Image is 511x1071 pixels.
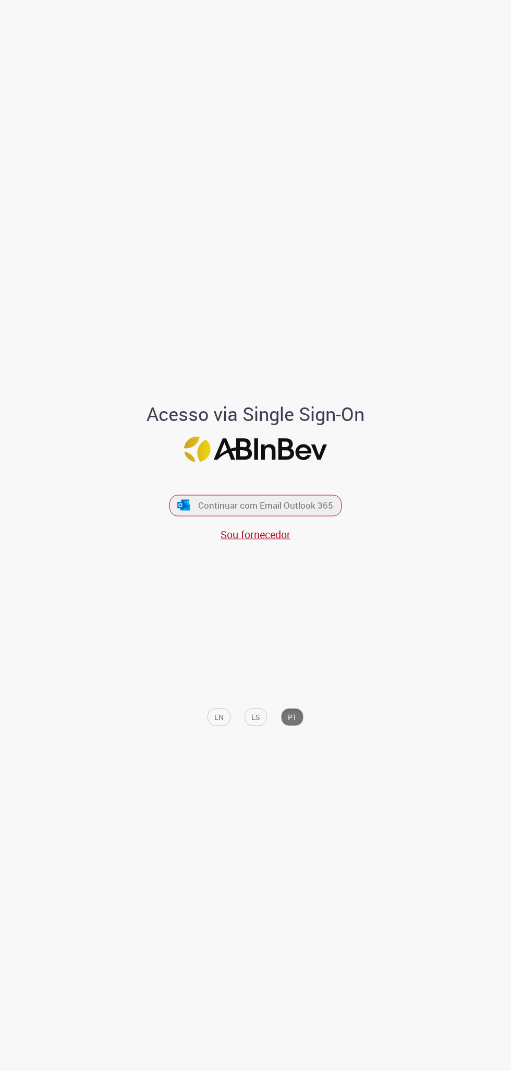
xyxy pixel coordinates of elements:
[169,495,342,516] button: ícone Azure/Microsoft 360 Continuar com Email Outlook 365
[245,708,267,726] button: ES
[68,403,443,424] h1: Acesso via Single Sign-On
[281,708,303,726] button: PT
[198,499,333,511] span: Continuar com Email Outlook 365
[208,708,230,726] button: EN
[221,527,290,541] a: Sou fornecedor
[184,437,327,462] img: Logo ABInBev
[176,500,191,511] img: ícone Azure/Microsoft 360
